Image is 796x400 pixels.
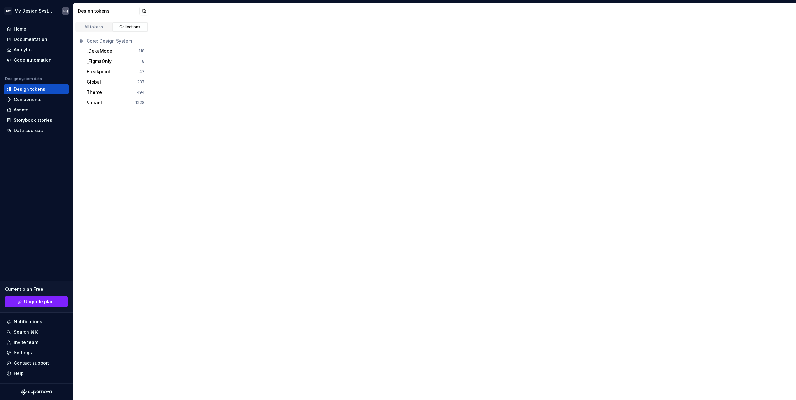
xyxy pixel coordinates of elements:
[84,87,147,97] button: Theme494
[14,350,32,356] div: Settings
[5,286,68,292] div: Current plan : Free
[14,370,24,377] div: Help
[14,319,42,325] div: Notifications
[14,36,47,43] div: Documentation
[4,317,69,327] button: Notifications
[14,96,42,103] div: Components
[4,105,69,115] a: Assets
[14,47,34,53] div: Analytics
[5,76,42,81] div: Design system data
[84,77,147,87] button: Global237
[4,95,69,105] a: Components
[14,329,38,335] div: Search ⌘K
[135,100,144,105] div: 1228
[14,8,54,14] div: My Design System
[14,86,45,92] div: Design tokens
[14,117,52,123] div: Storybook stories
[78,24,109,29] div: All tokens
[137,90,144,95] div: 494
[4,126,69,136] a: Data sources
[142,59,144,64] div: 8
[139,69,144,74] div: 47
[14,339,38,346] div: Invite team
[84,56,147,66] button: _FigmaOnly8
[4,7,12,15] div: DW
[63,8,68,13] div: FQ
[24,299,54,305] span: Upgrade plan
[4,45,69,55] a: Analytics
[1,4,71,18] button: DWMy Design SystemFQ
[4,337,69,347] a: Invite team
[87,69,110,75] div: Breakpoint
[84,98,147,108] button: Variant1228
[14,26,26,32] div: Home
[114,24,146,29] div: Collections
[87,79,101,85] div: Global
[84,46,147,56] button: _DekaMode118
[14,360,49,366] div: Contact support
[4,348,69,358] a: Settings
[14,127,43,134] div: Data sources
[4,55,69,65] a: Code automation
[5,296,68,307] button: Upgrade plan
[139,49,144,54] div: 118
[87,100,102,106] div: Variant
[78,8,139,14] div: Design tokens
[87,89,102,95] div: Theme
[4,34,69,44] a: Documentation
[4,327,69,337] button: Search ⌘K
[14,57,52,63] div: Code automation
[84,67,147,77] button: Breakpoint47
[87,38,144,44] div: Core: Design System
[14,107,28,113] div: Assets
[137,79,144,85] div: 237
[21,389,52,395] svg: Supernova Logo
[4,368,69,378] button: Help
[4,24,69,34] a: Home
[4,358,69,368] button: Contact support
[87,48,112,54] div: _DekaMode
[4,84,69,94] a: Design tokens
[87,58,112,64] div: _FigmaOnly
[4,115,69,125] a: Storybook stories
